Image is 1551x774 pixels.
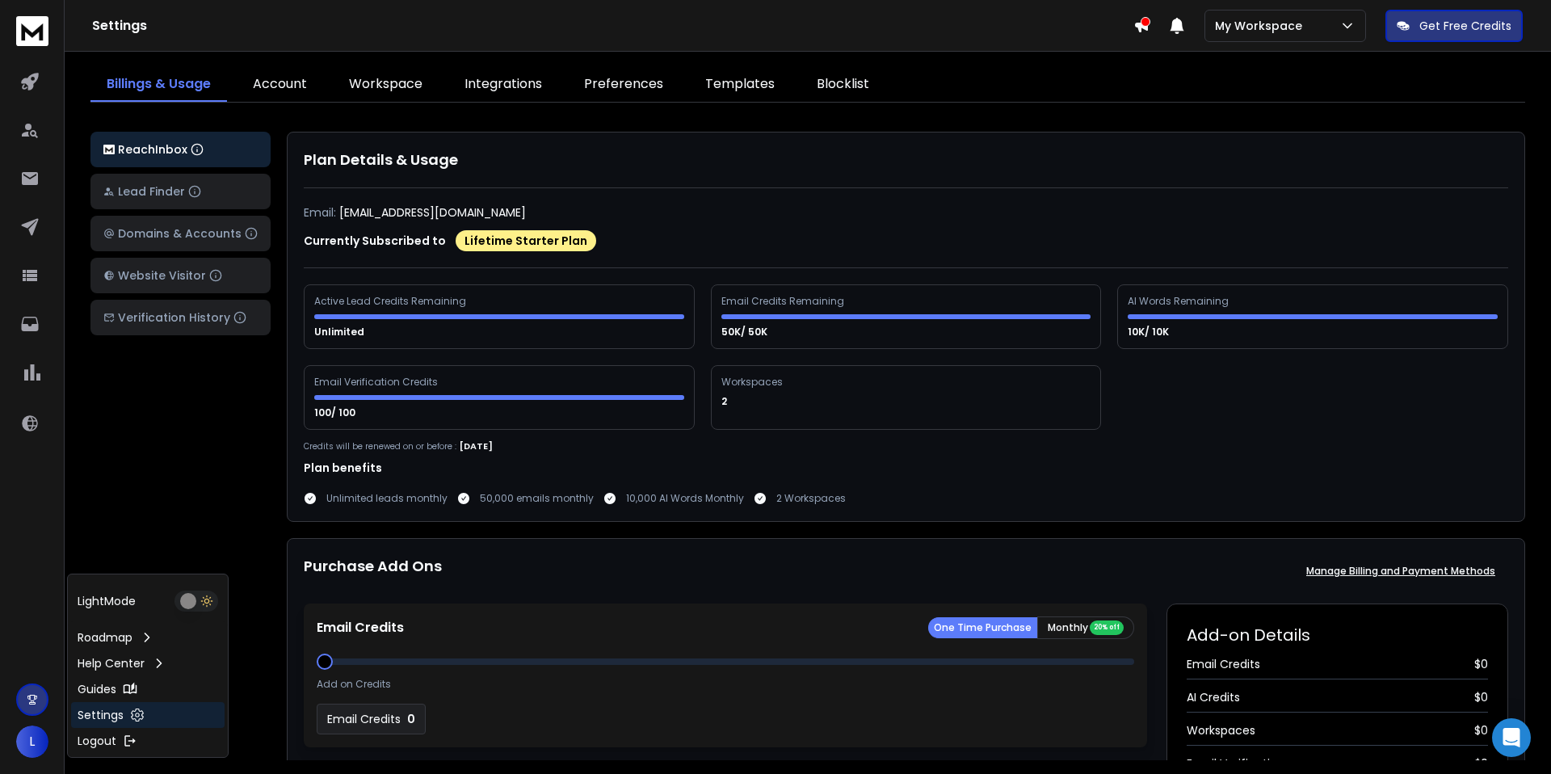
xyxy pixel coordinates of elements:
[327,711,401,727] p: Email Credits
[333,68,439,102] a: Workspace
[1187,755,1284,772] span: Email Verification
[626,492,744,505] p: 10,000 AI Words Monthly
[448,68,558,102] a: Integrations
[78,733,116,749] p: Logout
[317,678,391,691] p: Add on Credits
[71,702,225,728] a: Settings
[78,629,132,646] p: Roadmap
[304,460,1508,476] h1: Plan benefits
[1306,565,1495,578] p: Manage Billing and Payment Methods
[1385,10,1523,42] button: Get Free Credits
[90,174,271,209] button: Lead Finder
[16,726,48,758] button: L
[568,68,679,102] a: Preferences
[801,68,885,102] a: Blocklist
[317,618,404,637] p: Email Credits
[314,406,358,419] p: 100/ 100
[78,681,116,697] p: Guides
[1187,656,1260,672] span: Email Credits
[1128,295,1231,308] div: AI Words Remaining
[71,625,225,650] a: Roadmap
[78,707,124,723] p: Settings
[304,149,1508,171] h1: Plan Details & Usage
[456,230,596,251] div: Lifetime Starter Plan
[721,376,785,389] div: Workspaces
[78,593,136,609] p: Light Mode
[721,295,847,308] div: Email Credits Remaining
[71,676,225,702] a: Guides
[1492,718,1531,757] div: Open Intercom Messenger
[776,492,846,505] p: 2 Workspaces
[90,68,227,102] a: Billings & Usage
[928,617,1037,638] button: One Time Purchase
[1037,616,1134,639] button: Monthly 20% off
[1419,18,1511,34] p: Get Free Credits
[1090,620,1124,635] div: 20% off
[1474,689,1488,705] span: $ 0
[721,326,770,339] p: 50K/ 50K
[304,440,456,452] p: Credits will be renewed on or before :
[339,204,526,221] p: [EMAIL_ADDRESS][DOMAIN_NAME]
[314,295,469,308] div: Active Lead Credits Remaining
[1215,18,1309,34] p: My Workspace
[1187,689,1240,705] span: AI Credits
[304,233,446,249] p: Currently Subscribed to
[1474,722,1488,738] span: $ 0
[304,555,442,587] h1: Purchase Add Ons
[1293,555,1508,587] button: Manage Billing and Payment Methods
[90,216,271,251] button: Domains & Accounts
[71,650,225,676] a: Help Center
[460,440,493,453] p: [DATE]
[78,655,145,671] p: Help Center
[326,492,448,505] p: Unlimited leads monthly
[314,326,367,339] p: Unlimited
[1187,722,1255,738] span: Workspaces
[92,16,1133,36] h1: Settings
[90,300,271,335] button: Verification History
[721,395,729,408] p: 2
[16,16,48,46] img: logo
[304,204,336,221] p: Email:
[1187,624,1488,646] h2: Add-on Details
[90,132,271,167] button: ReachInbox
[90,258,271,293] button: Website Visitor
[103,145,115,155] img: logo
[237,68,323,102] a: Account
[314,376,440,389] div: Email Verification Credits
[480,492,594,505] p: 50,000 emails monthly
[1128,326,1171,339] p: 10K/ 10K
[1474,656,1488,672] span: $ 0
[407,711,415,727] p: 0
[689,68,791,102] a: Templates
[1474,755,1488,772] span: $ 0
